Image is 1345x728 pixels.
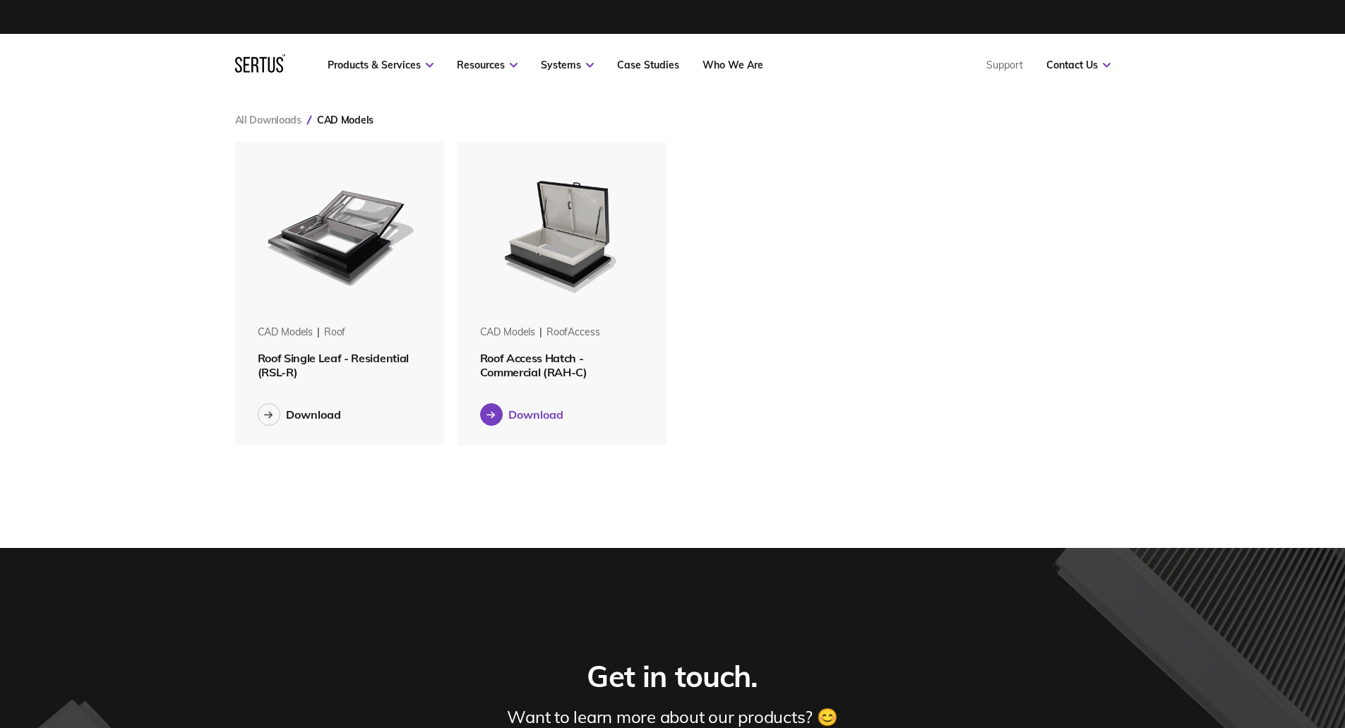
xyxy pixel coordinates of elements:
span: Roof Single Leaf - Residential (RSL-R) [258,351,409,379]
a: Systems [541,59,594,71]
a: Support [986,59,1023,71]
div: Download [508,407,563,422]
a: Resources [457,59,518,71]
a: Case Studies [617,59,679,71]
iframe: Chat Widget [1274,660,1345,728]
button: Download [258,403,341,426]
button: Download [480,403,563,426]
a: All Downloads [235,114,301,126]
a: Products & Services [328,59,434,71]
div: Get in touch. [587,658,758,696]
div: CAD Models [480,326,536,340]
a: Contact Us [1046,59,1111,71]
span: Roof Access Hatch - Commercial (RAH-C) [480,351,587,379]
div: Want to learn more about our products? 😊 [507,706,837,727]
div: CAD Models [258,326,313,340]
a: Who We Are [703,59,763,71]
div: Download [286,407,341,422]
div: roof [324,326,345,340]
div: roofAccess [546,326,600,340]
